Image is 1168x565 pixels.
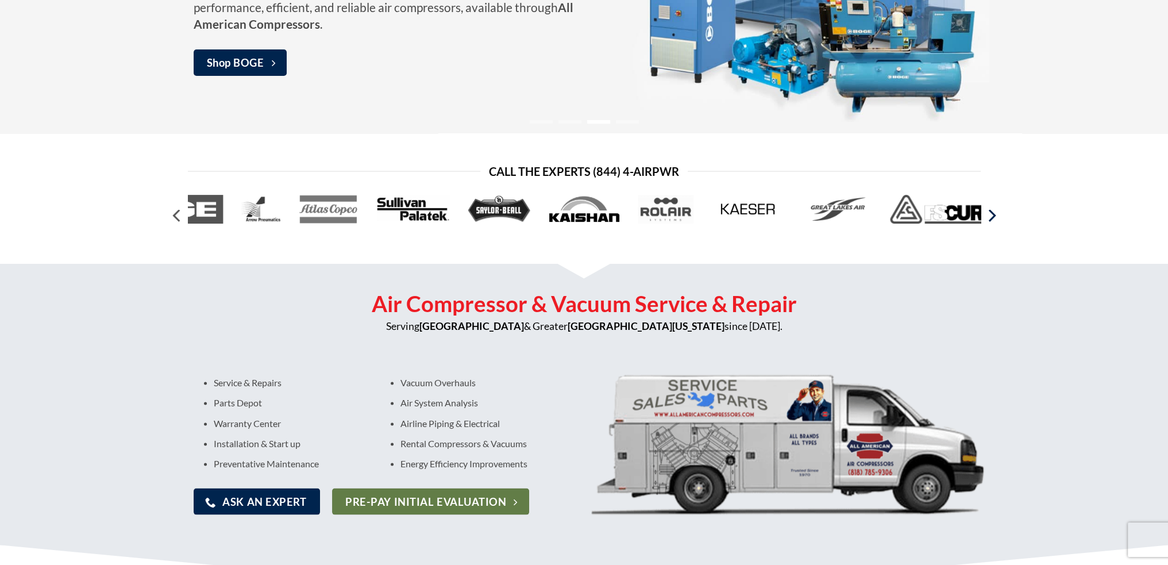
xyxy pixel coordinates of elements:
button: Next [981,205,1001,227]
li: Page dot 4 [616,120,639,124]
p: Vacuum Overhauls [400,377,625,388]
p: Airline Piping & Electrical [400,417,625,428]
span: Shop BOGE [207,55,264,71]
h2: Air Compressor & Vacuum Service & Repair [188,290,981,318]
p: Parts Depot [214,397,363,408]
button: Previous [167,205,188,227]
span: Pre-pay Initial Evaluation [345,493,506,510]
p: Preventative Maintenance [214,458,363,468]
strong: [GEOGRAPHIC_DATA] [419,320,524,332]
p: Rental Compressors & Vacuums [400,437,625,448]
span: Ask An Expert [222,493,306,510]
p: Energy Efficiency Improvements [400,458,625,468]
strong: [GEOGRAPHIC_DATA][US_STATE] [568,320,724,332]
a: Pre-pay Initial Evaluation [332,488,529,514]
a: Shop BOGE [194,49,287,76]
li: Page dot 1 [530,120,553,124]
a: Ask An Expert [194,488,320,514]
p: Installation & Start up [214,437,363,448]
p: Warranty Center [214,417,363,428]
li: Page dot 3 [587,120,610,124]
p: Serving & Greater since [DATE]. [188,318,981,335]
p: Service & Repairs [214,377,363,388]
p: Air System Analysis [400,397,625,408]
li: Page dot 2 [558,120,581,124]
span: Call the Experts (844) 4-AirPwr [489,162,679,180]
